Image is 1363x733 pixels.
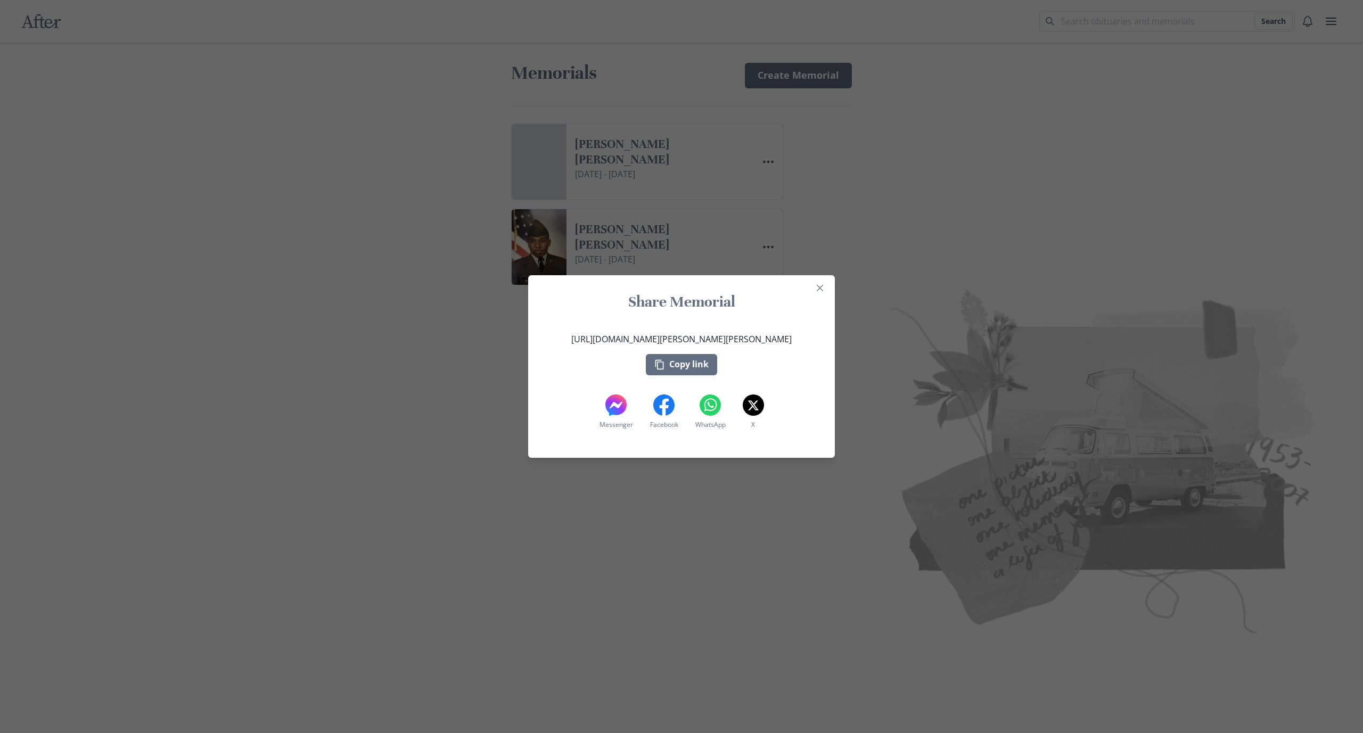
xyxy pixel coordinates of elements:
[741,392,766,432] button: X
[693,392,728,432] button: WhatsApp
[571,333,792,345] p: [URL][DOMAIN_NAME][PERSON_NAME][PERSON_NAME]
[600,420,633,430] span: Messenger
[650,420,678,430] span: Facebook
[751,420,755,430] span: X
[541,292,822,311] h1: Share Memorial
[811,279,828,297] button: Close
[646,354,717,375] button: Copy link
[597,392,635,432] button: Messenger
[695,420,726,430] span: WhatsApp
[648,392,680,432] button: Facebook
